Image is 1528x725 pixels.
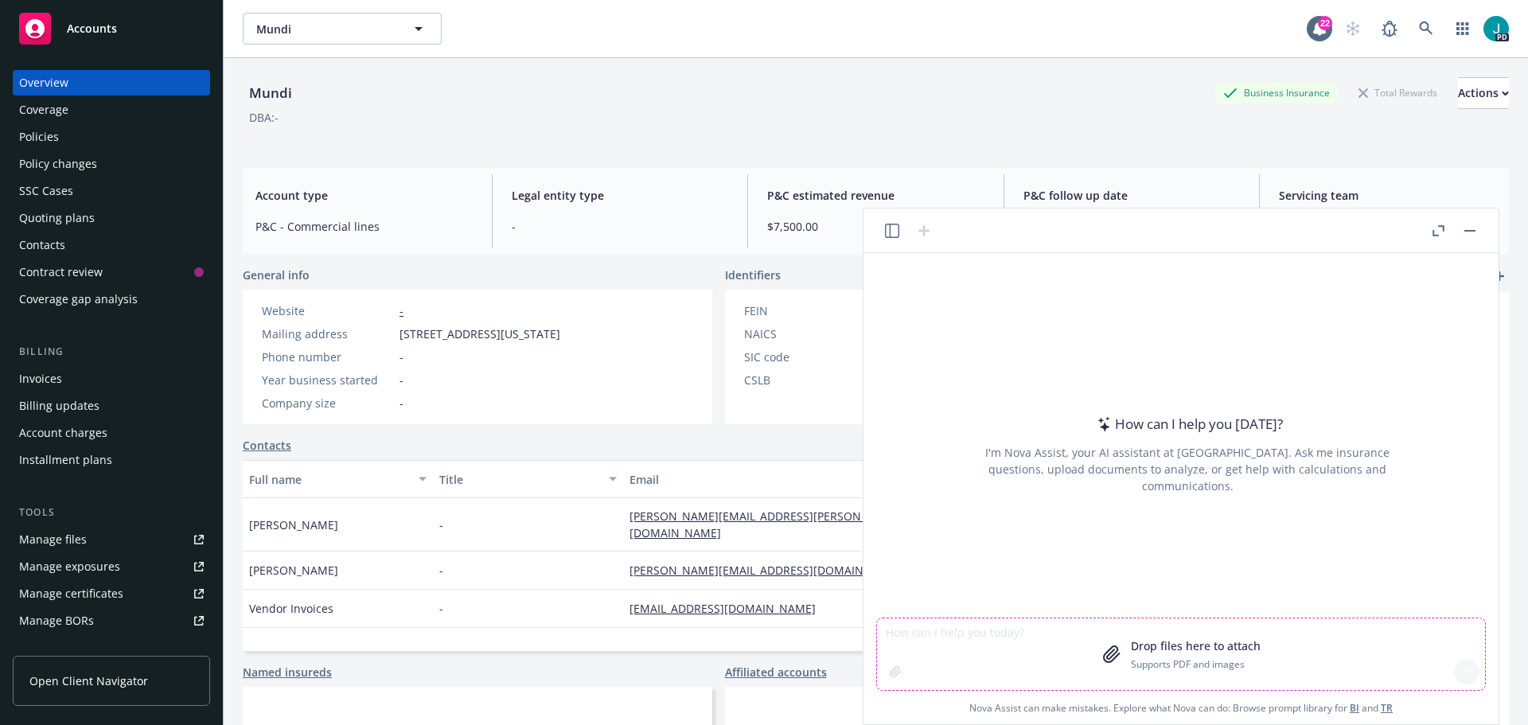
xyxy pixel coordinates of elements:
[1458,77,1509,109] button: Actions
[19,151,97,177] div: Policy changes
[1483,16,1509,41] img: photo
[744,349,875,365] div: SIC code
[400,372,403,388] span: -
[725,664,827,680] a: Affiliated accounts
[255,218,473,235] span: P&C - Commercial lines
[249,471,409,488] div: Full name
[433,460,623,498] button: Title
[630,471,916,488] div: Email
[1490,267,1509,286] a: add
[13,259,210,285] a: Contract review
[630,601,828,616] a: [EMAIL_ADDRESS][DOMAIN_NAME]
[1318,16,1332,30] div: 22
[1131,637,1261,654] p: Drop files here to attach
[19,635,140,661] div: Summary of insurance
[13,420,210,446] a: Account charges
[13,6,210,51] a: Accounts
[243,437,291,454] a: Contacts
[256,21,394,37] span: Mundi
[969,692,1393,724] span: Nova Assist can make mistakes. Explore what Nova can do: Browse prompt library for and
[19,97,68,123] div: Coverage
[262,395,393,411] div: Company size
[243,460,433,498] button: Full name
[13,366,210,392] a: Invoices
[13,447,210,473] a: Installment plans
[400,303,403,318] a: -
[243,83,298,103] div: Mundi
[262,325,393,342] div: Mailing address
[767,218,984,235] span: $7,500.00
[255,187,473,204] span: Account type
[67,22,117,35] span: Accounts
[262,372,393,388] div: Year business started
[1215,83,1338,103] div: Business Insurance
[964,444,1411,494] div: I'm Nova Assist, your AI assistant at [GEOGRAPHIC_DATA]. Ask me insurance questions, upload docum...
[1410,13,1442,45] a: Search
[13,635,210,661] a: Summary of insurance
[1351,83,1445,103] div: Total Rewards
[13,70,210,95] a: Overview
[249,516,338,533] span: [PERSON_NAME]
[13,151,210,177] a: Policy changes
[13,286,210,312] a: Coverage gap analysis
[13,178,210,204] a: SSC Cases
[262,349,393,365] div: Phone number
[744,372,875,388] div: CSLB
[439,562,443,579] span: -
[13,608,210,633] a: Manage BORs
[400,395,403,411] span: -
[13,393,210,419] a: Billing updates
[1023,187,1241,204] span: P&C follow up date
[19,608,94,633] div: Manage BORs
[13,527,210,552] a: Manage files
[19,527,87,552] div: Manage files
[19,581,123,606] div: Manage certificates
[243,267,310,283] span: General info
[1350,701,1359,715] a: BI
[19,178,73,204] div: SSC Cases
[19,420,107,446] div: Account charges
[19,232,65,258] div: Contacts
[744,325,875,342] div: NAICS
[19,259,103,285] div: Contract review
[439,471,599,488] div: Title
[13,344,210,360] div: Billing
[512,187,729,204] span: Legal entity type
[1131,657,1261,671] p: Supports PDF and images
[249,109,279,126] div: DBA: -
[1093,414,1283,435] div: How can I help you [DATE]?
[19,70,68,95] div: Overview
[1337,13,1369,45] a: Start snowing
[13,124,210,150] a: Policies
[13,505,210,520] div: Tools
[19,205,95,231] div: Quoting plans
[744,302,875,319] div: FEIN
[725,267,781,283] span: Identifiers
[623,460,940,498] button: Email
[19,286,138,312] div: Coverage gap analysis
[262,302,393,319] div: Website
[13,581,210,606] a: Manage certificates
[19,366,62,392] div: Invoices
[439,516,443,533] span: -
[1374,13,1405,45] a: Report a Bug
[13,554,210,579] a: Manage exposures
[249,562,338,579] span: [PERSON_NAME]
[512,218,729,235] span: -
[1458,78,1509,108] div: Actions
[1279,187,1496,204] span: Servicing team
[630,563,918,578] a: [PERSON_NAME][EMAIL_ADDRESS][DOMAIN_NAME]
[439,600,443,617] span: -
[243,13,442,45] button: Mundi
[1447,13,1479,45] a: Switch app
[29,672,148,689] span: Open Client Navigator
[19,554,120,579] div: Manage exposures
[19,124,59,150] div: Policies
[13,232,210,258] a: Contacts
[19,393,99,419] div: Billing updates
[13,97,210,123] a: Coverage
[767,187,984,204] span: P&C estimated revenue
[243,664,332,680] a: Named insureds
[19,447,112,473] div: Installment plans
